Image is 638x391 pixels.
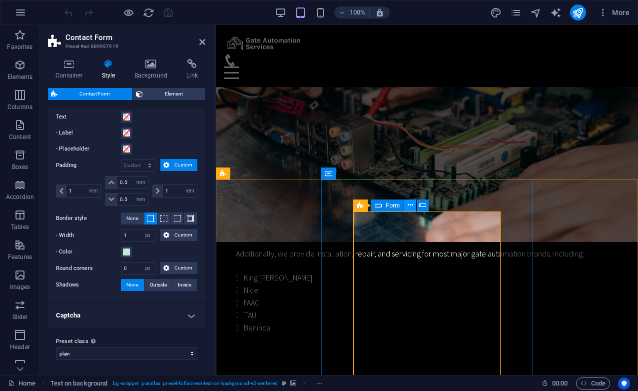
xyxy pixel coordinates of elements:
[9,133,31,141] p: Content
[179,59,205,80] h4: Link
[542,377,568,389] h6: Session time
[7,73,33,81] p: Elements
[6,193,34,201] p: Accordion
[126,212,138,224] span: None
[349,6,365,18] h6: 100%
[7,43,32,51] p: Favorites
[11,223,29,231] p: Tables
[172,279,197,291] button: Inside
[576,377,610,389] button: Code
[10,283,30,291] p: Images
[290,380,296,386] i: This element contains a background
[56,229,121,241] label: - Width
[133,88,205,100] button: Element
[56,143,121,155] label: - Placeholder
[48,303,205,327] h4: Captcha
[172,262,194,274] span: Custom
[50,377,328,389] nav: breadcrumb
[65,42,185,51] h3: Preset #ed-889997919
[375,8,384,17] i: On resize automatically adjust zoom level to fit chosen device.
[530,6,542,18] button: navigator
[48,88,132,100] button: Contact Form
[56,111,121,123] label: Text
[334,6,370,18] button: 100%
[126,279,138,291] span: None
[60,88,129,100] span: Contact Form
[559,379,561,387] span: :
[56,335,197,347] label: Preset class
[121,212,144,224] button: None
[20,149,402,309] div: ​
[127,59,179,80] h4: Background
[12,163,28,171] p: Boxes
[150,279,167,291] span: Outside
[572,7,584,18] i: Publish
[172,159,194,171] span: Custom
[56,212,121,224] label: Border style
[10,343,30,351] p: Header
[530,7,542,18] i: Navigator
[65,33,205,42] h2: Contact Form
[121,279,144,291] button: None
[552,377,568,389] span: 00 00
[8,253,32,261] p: Features
[7,103,32,111] p: Columns
[56,262,121,274] label: Round corners
[94,59,127,80] h4: Style
[490,7,502,18] i: Design (Ctrl+Alt+Y)
[48,59,94,80] h4: Container
[490,6,502,18] button: design
[172,229,194,241] span: Custom
[12,313,28,321] p: Slider
[8,377,35,389] a: Click to cancel selection. Double-click to open Pages
[142,6,154,18] button: reload
[618,377,630,389] button: Usercentrics
[56,246,121,258] label: - Color
[56,159,121,171] label: Padding
[510,7,522,18] i: Pages (Ctrl+Alt+S)
[386,202,400,208] span: Form
[570,4,586,20] button: publish
[111,377,278,389] span: . bg-wrapper .parallax .preset-fullscreen-text-on-background-v2-centered
[550,7,562,18] i: AI Writer
[160,159,197,171] button: Custom
[178,279,191,291] span: Inside
[146,88,202,100] span: Element
[160,262,197,274] button: Custom
[56,127,121,139] label: - Label
[598,7,630,17] span: More
[550,6,562,18] button: text_generator
[581,377,606,389] span: Code
[160,229,197,241] button: Custom
[282,380,286,386] i: This element is a customizable preset
[510,6,522,18] button: pages
[143,7,154,18] i: Reload page
[594,4,634,20] button: More
[56,279,121,291] label: Shadows
[50,377,108,389] span: Click to select. Double-click to edit
[144,279,172,291] button: Outside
